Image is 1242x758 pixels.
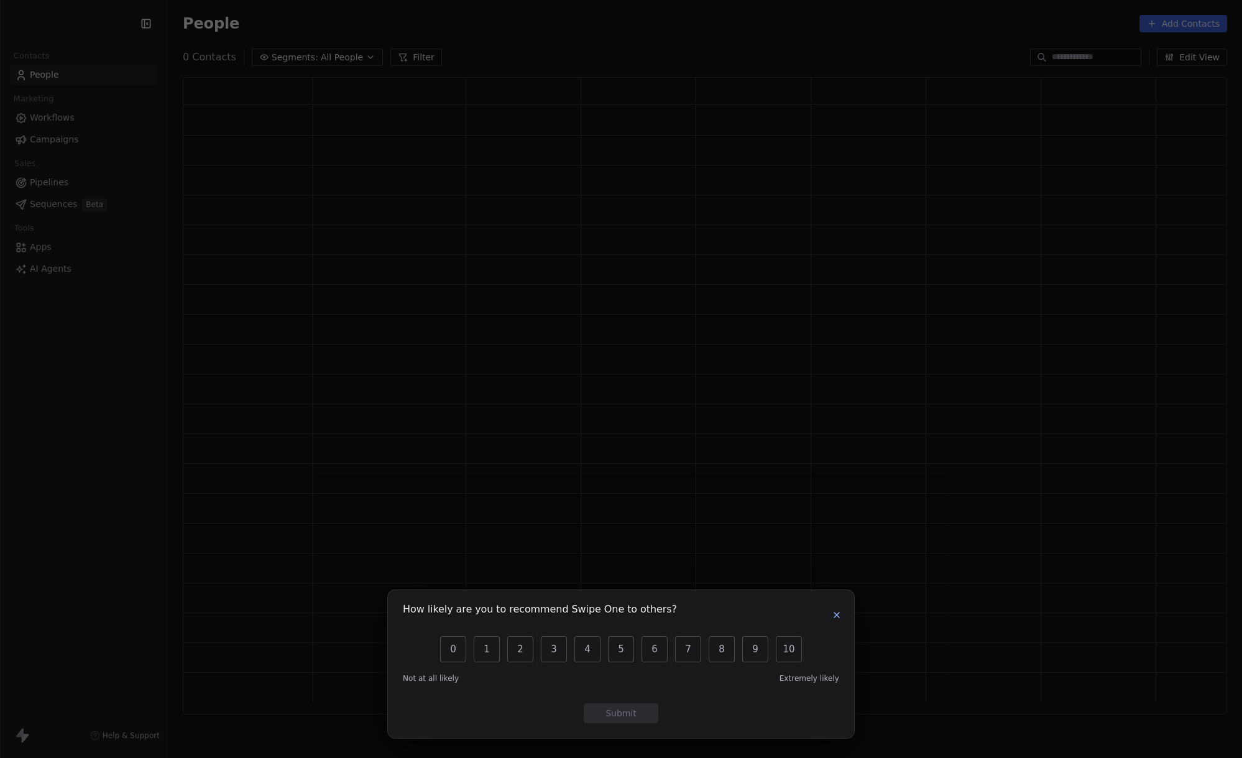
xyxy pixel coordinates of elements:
[675,636,701,662] button: 7
[709,636,735,662] button: 8
[584,703,658,723] button: Submit
[403,673,459,683] span: Not at all likely
[403,605,677,617] h1: How likely are you to recommend Swipe One to others?
[574,636,600,662] button: 4
[541,636,567,662] button: 3
[608,636,634,662] button: 5
[776,636,802,662] button: 10
[742,636,768,662] button: 9
[780,673,839,683] span: Extremely likely
[642,636,668,662] button: 6
[474,636,500,662] button: 1
[440,636,466,662] button: 0
[507,636,533,662] button: 2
